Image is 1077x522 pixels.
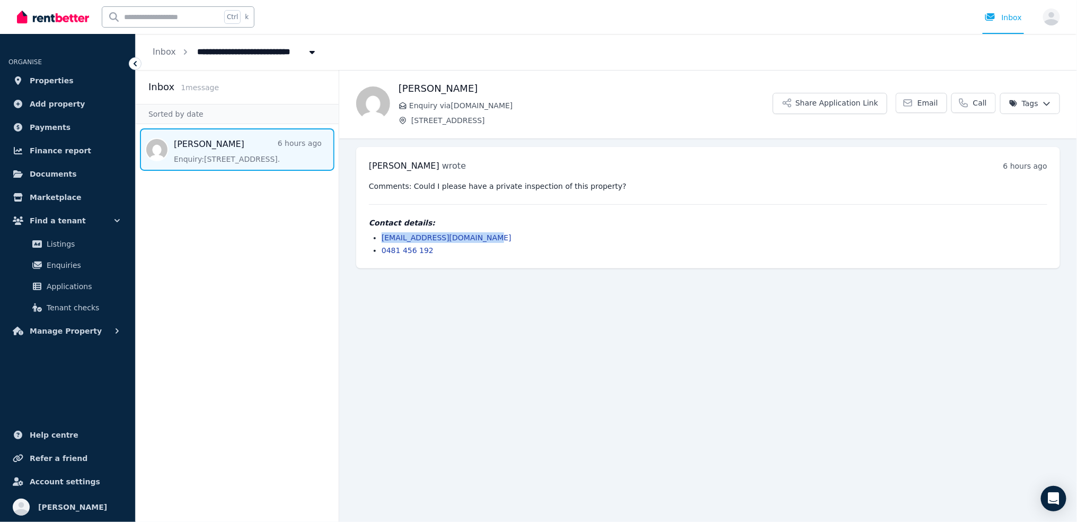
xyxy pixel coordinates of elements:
[8,187,127,208] a: Marketplace
[30,98,85,110] span: Add property
[369,181,1047,192] pre: Comments: Could I please have a private inspection of this property?
[8,210,127,231] button: Find a tenant
[8,448,127,469] a: Refer a friend
[30,191,81,204] span: Marketplace
[409,100,773,111] span: Enquiry via [DOMAIN_NAME]
[30,74,74,87] span: Properties
[47,238,118,250] span: Listings
[917,98,938,108] span: Email
[369,161,439,171] span: [PERSON_NAME]
[224,10,241,24] span: Ctrl
[8,424,127,446] a: Help centre
[382,246,434,255] a: 0481 456 192
[47,280,118,293] span: Applications
[382,233,511,242] a: [EMAIL_ADDRESS][DOMAIN_NAME]
[245,13,249,21] span: k
[411,115,773,126] span: [STREET_ADDRESS]
[399,81,773,96] h1: [PERSON_NAME]
[1000,93,1060,114] button: Tags
[1009,98,1038,109] span: Tags
[951,93,996,113] a: Call
[985,12,1022,23] div: Inbox
[13,276,122,297] a: Applications
[13,297,122,318] a: Tenant checks
[356,86,390,120] img: Monique Morris
[8,93,127,115] a: Add property
[1003,162,1047,170] time: 6 hours ago
[8,117,127,138] a: Payments
[30,475,100,488] span: Account settings
[38,501,107,514] span: [PERSON_NAME]
[8,58,42,66] span: ORGANISE
[30,214,86,227] span: Find a tenant
[8,163,127,185] a: Documents
[17,9,89,25] img: RentBetter
[136,104,339,124] div: Sorted by date
[30,168,77,180] span: Documents
[773,93,887,114] button: Share Application Link
[30,325,102,337] span: Manage Property
[896,93,947,113] a: Email
[13,233,122,255] a: Listings
[136,34,334,70] nav: Breadcrumb
[8,140,127,161] a: Finance report
[174,138,322,164] a: [PERSON_NAME]6 hours agoEnquiry:[STREET_ADDRESS].
[181,83,219,92] span: 1 message
[8,70,127,91] a: Properties
[136,124,339,175] nav: Message list
[13,255,122,276] a: Enquiries
[148,80,174,94] h2: Inbox
[973,98,987,108] span: Call
[30,121,70,134] span: Payments
[8,471,127,492] a: Account settings
[30,144,91,157] span: Finance report
[47,301,118,314] span: Tenant checks
[47,259,118,272] span: Enquiries
[369,217,1047,228] h4: Contact details:
[8,320,127,342] button: Manage Property
[30,429,78,441] span: Help centre
[1041,486,1066,511] div: Open Intercom Messenger
[153,47,176,57] a: Inbox
[442,161,466,171] span: wrote
[30,452,87,465] span: Refer a friend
